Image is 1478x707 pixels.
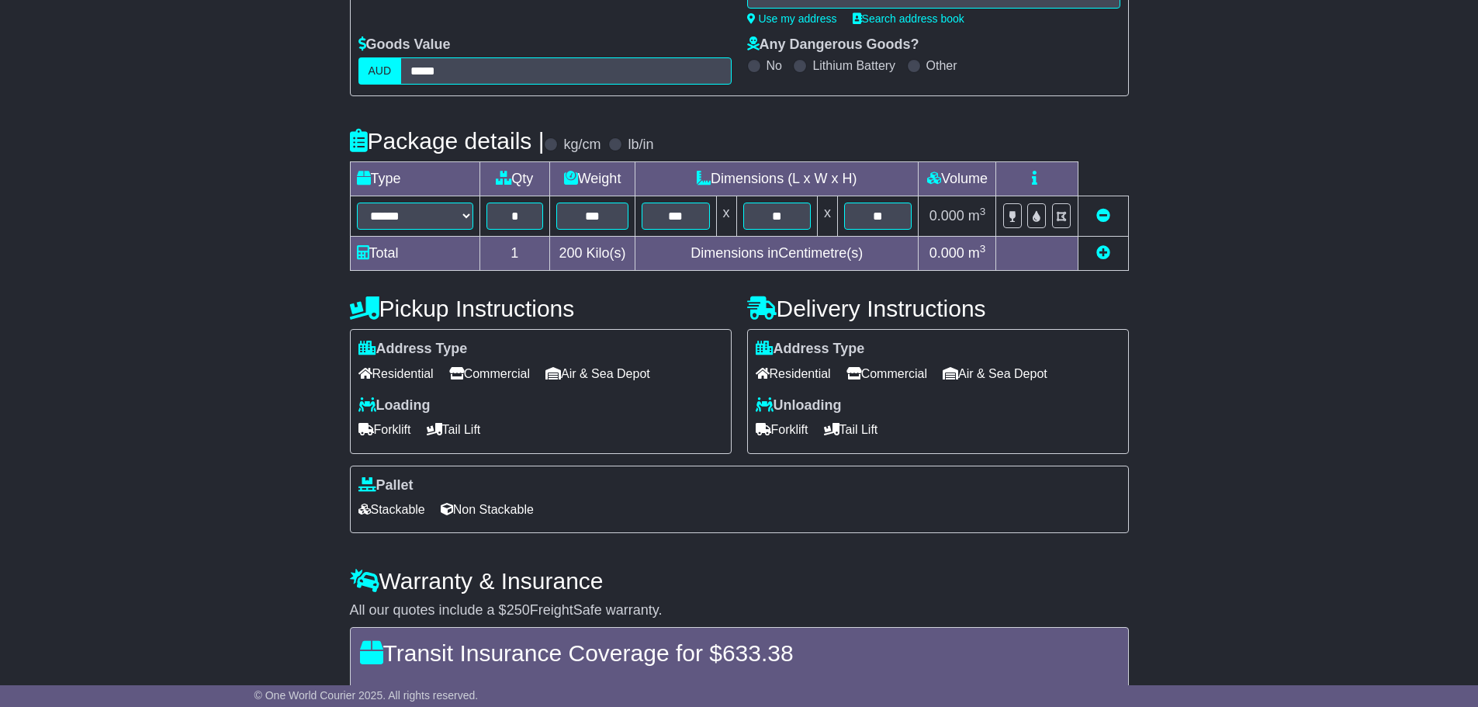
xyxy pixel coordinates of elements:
[358,57,402,85] label: AUD
[980,243,986,255] sup: 3
[756,418,808,442] span: Forklift
[716,196,736,237] td: x
[812,58,895,73] label: Lithium Battery
[358,497,425,522] span: Stackable
[747,296,1129,321] h4: Delivery Instructions
[929,208,964,224] span: 0.000
[360,640,1119,666] h4: Transit Insurance Coverage for $
[628,137,653,154] label: lb/in
[358,418,411,442] span: Forklift
[507,602,530,618] span: 250
[824,418,878,442] span: Tail Lift
[756,362,831,386] span: Residential
[350,296,732,321] h4: Pickup Instructions
[968,208,986,224] span: m
[980,206,986,217] sup: 3
[929,245,964,261] span: 0.000
[756,341,865,358] label: Address Type
[358,341,468,358] label: Address Type
[926,58,957,73] label: Other
[635,162,919,196] td: Dimensions (L x W x H)
[550,237,635,271] td: Kilo(s)
[358,477,414,494] label: Pallet
[350,568,1129,594] h4: Warranty & Insurance
[479,162,550,196] td: Qty
[254,689,479,702] span: © One World Courier 2025. All rights reserved.
[817,196,837,237] td: x
[767,58,782,73] label: No
[449,362,530,386] span: Commercial
[427,418,481,442] span: Tail Lift
[350,237,479,271] td: Total
[1096,208,1110,224] a: Remove this item
[350,602,1129,619] div: All our quotes include a $ FreightSafe warranty.
[358,36,451,54] label: Goods Value
[479,237,550,271] td: 1
[358,362,434,386] span: Residential
[846,362,927,386] span: Commercial
[943,362,1047,386] span: Air & Sea Depot
[559,245,583,261] span: 200
[968,245,986,261] span: m
[441,497,534,522] span: Non Stackable
[756,397,842,414] label: Unloading
[919,162,996,196] td: Volume
[350,162,479,196] td: Type
[722,640,794,666] span: 633.38
[358,397,431,414] label: Loading
[635,237,919,271] td: Dimensions in Centimetre(s)
[350,128,545,154] h4: Package details |
[747,12,837,25] a: Use my address
[563,137,601,154] label: kg/cm
[1096,245,1110,261] a: Add new item
[545,362,650,386] span: Air & Sea Depot
[853,12,964,25] a: Search address book
[550,162,635,196] td: Weight
[747,36,919,54] label: Any Dangerous Goods?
